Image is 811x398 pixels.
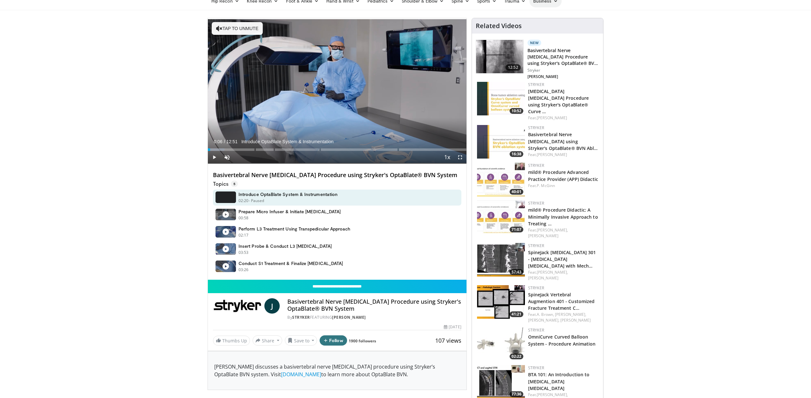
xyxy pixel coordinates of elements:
[510,108,523,114] span: 10:52
[528,249,596,269] a: SpineJack [MEDICAL_DATA] 301 - [MEDICAL_DATA] [MEDICAL_DATA] with Mech…
[537,312,554,317] a: A. Brown,
[226,139,238,144] span: 12:51
[527,74,599,79] p: [PERSON_NAME]
[208,148,466,151] div: Progress Bar
[528,233,558,238] a: [PERSON_NAME]
[214,363,460,378] p: [PERSON_NAME] discusses a basivertebral nerve [MEDICAL_DATA] procedure using Stryker’s OptaBlate ...
[528,163,544,168] a: Stryker
[528,317,559,323] a: [PERSON_NAME],
[537,392,568,397] a: [PERSON_NAME],
[528,183,598,189] div: Feat.
[527,40,542,46] p: New
[537,115,567,121] a: [PERSON_NAME]
[477,200,525,234] a: 71:07
[527,47,599,66] h3: Basivertebral Nerve [MEDICAL_DATA] Procedure using Stryker's OptaBlate® BV…
[528,275,558,281] a: [PERSON_NAME]
[528,125,544,130] a: Stryker
[287,298,461,312] h4: Basivertebral Nerve [MEDICAL_DATA] Procedure using Stryker's OptaBlate® BVN System
[332,315,366,320] a: [PERSON_NAME]
[477,125,525,159] img: efc84703-49da-46b6-9c7b-376f5723817c.150x105_q85_crop-smart_upscale.jpg
[528,82,544,87] a: Stryker
[528,152,598,158] div: Feat.
[285,335,317,346] button: Save to
[208,151,221,164] button: Play
[264,298,280,314] a: J
[537,152,567,157] a: [PERSON_NAME]
[454,151,466,164] button: Fullscreen
[510,189,523,195] span: 40:01
[477,82,525,115] a: 10:52
[239,215,249,221] p: 00:58
[477,200,525,234] img: 9d4bc2db-bb55-4b2e-be96-a2b6c3db8f79.150x105_q85_crop-smart_upscale.jpg
[441,151,454,164] button: Playback Rate
[528,292,595,311] a: SpineJack Vertebral Augmention 401 - Customized Fracture Treatment C…
[214,139,222,144] span: 0:06
[537,269,568,275] a: [PERSON_NAME],
[528,243,544,248] a: Stryker
[477,327,525,361] img: 6ed72550-aece-4dce-88ed-d63958b6dcb3.150x105_q85_crop-smart_upscale.jpg
[477,82,525,115] img: 0f0d9d51-420c-42d6-ac87-8f76a25ca2f4.150x105_q85_crop-smart_upscale.jpg
[292,315,310,320] a: Stryker
[231,181,238,187] span: 5
[287,315,461,320] div: By FEATURING
[528,200,544,206] a: Stryker
[560,317,591,323] a: [PERSON_NAME]
[239,209,341,215] h4: Prepare Micro Infuser & Initiate [MEDICAL_DATA]
[212,22,263,35] button: Tap to unmute
[253,335,282,346] button: Share
[221,151,233,164] button: Unmute
[528,312,598,323] div: Feat.
[213,181,238,187] p: Topics
[281,371,321,378] a: [DOMAIN_NAME]
[444,324,461,330] div: [DATE]
[476,22,522,30] h4: Related Videos
[213,298,262,314] img: Stryker
[477,163,525,196] a: 40:01
[239,261,343,266] h4: Conduct S1 Treatment & Finalize [MEDICAL_DATA]
[241,139,334,144] span: Introduce OptaBlate System & Instrumentation
[510,311,523,317] span: 41:21
[213,336,250,346] a: Thumbs Up
[528,131,598,151] a: Basivertebral Nerve [MEDICAL_DATA] using Stryker's OptaBlate® BVN Abl…
[528,334,596,347] a: OmniCurve Curved Balloon System - Procedure Animation
[477,125,525,159] a: 16:38
[476,40,523,73] img: d17479fc-4bc7-42ba-8a9e-b675cc56351e.150x105_q85_crop-smart_upscale.jpg
[239,232,249,238] p: 02:17
[320,335,347,346] button: Follow
[213,172,461,179] h4: Basivertebral Nerve [MEDICAL_DATA] Procedure using Stryker's OptaBlate® BVN System
[239,198,249,204] p: 02:20
[224,139,225,144] span: /
[528,169,598,182] a: mild® Procedure Advanced Practice Provider (APP) Didactic
[505,64,521,71] span: 12:52
[477,327,525,361] a: 02:22
[477,285,525,319] a: 41:21
[349,338,376,344] a: 1900 followers
[477,243,525,277] img: 3f71025c-3002-4ac4-b36d-5ce8ecbbdc51.150x105_q85_crop-smart_upscale.jpg
[239,226,351,232] h4: Perform L3 Treatment Using Transpedicular Approach
[510,391,523,397] span: 77:36
[528,371,590,391] a: BTA 101: An Introduction to [MEDICAL_DATA] [MEDICAL_DATA]
[528,285,544,291] a: Stryker
[528,269,598,281] div: Feat.
[528,365,544,371] a: Stryker
[510,269,523,275] span: 57:43
[477,243,525,277] a: 57:43
[435,337,461,344] span: 107 views
[528,227,598,239] div: Feat.
[239,267,249,273] p: 03:26
[239,191,337,197] h4: Introduce OptaBlate System & Instrumentation
[208,18,466,164] video-js: Video Player
[510,151,523,157] span: 16:38
[528,115,598,121] div: Feat.
[249,198,264,204] p: - Paused
[528,88,589,114] a: [MEDICAL_DATA] [MEDICAL_DATA] Procedure using Stryker's OptaBlate® Curve …
[476,40,599,81] a: 12:52 New Basivertebral Nerve [MEDICAL_DATA] Procedure using Stryker's OptaBlate® BV… Stryker [PE...
[528,327,544,333] a: Stryker
[555,312,586,317] a: [PERSON_NAME],
[527,68,599,73] p: Stryker
[239,250,249,255] p: 03:53
[537,183,555,188] a: P. McGinn
[239,243,332,249] h4: Insert Probe & Conduct L3 [MEDICAL_DATA]
[477,163,525,196] img: 4f822da0-6aaa-4e81-8821-7a3c5bb607c6.150x105_q85_crop-smart_upscale.jpg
